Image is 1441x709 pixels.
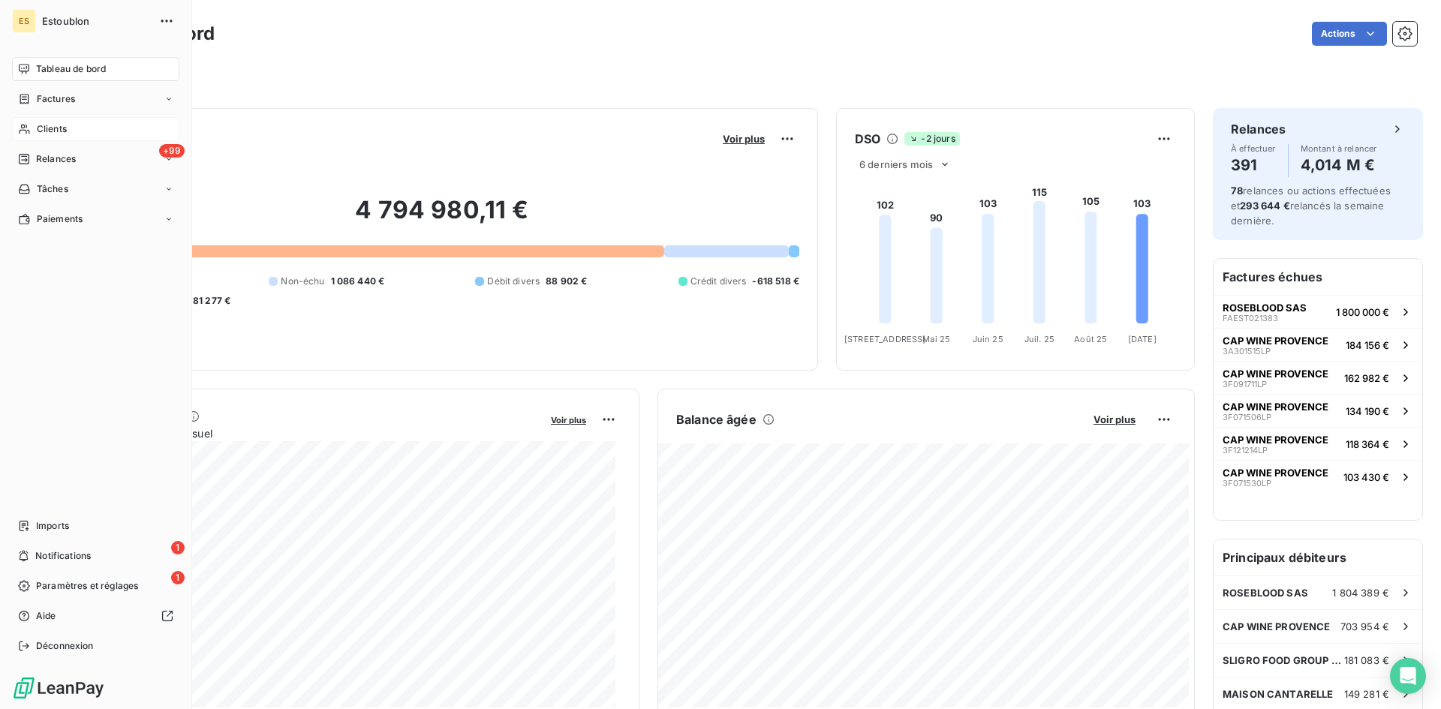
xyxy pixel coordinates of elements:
span: 3F121214LP [1223,446,1268,455]
span: 1 800 000 € [1336,306,1389,318]
button: CAP WINE PROVENCE3F091711LP162 982 € [1214,361,1422,394]
span: 103 430 € [1343,471,1389,483]
span: -618 518 € [752,275,799,288]
span: CAP WINE PROVENCE [1223,401,1328,413]
span: Voir plus [551,415,586,425]
span: Voir plus [1094,413,1136,425]
span: MAISON CANTARELLE [1223,688,1334,700]
tspan: Août 25 [1074,334,1107,344]
span: Clients [37,122,67,136]
span: 6 derniers mois [859,158,933,170]
tspan: Juil. 25 [1024,334,1054,344]
span: 1 804 389 € [1332,587,1389,599]
button: Actions [1312,22,1387,46]
button: ROSEBLOOD SASFAEST0213831 800 000 € [1214,295,1422,328]
span: SLIGRO FOOD GROUP [PERSON_NAME]. BV [1223,654,1344,666]
span: 1 [171,571,185,584]
span: relances ou actions effectuées et relancés la semaine dernière. [1231,185,1391,227]
span: -81 277 € [188,294,230,308]
button: Voir plus [546,413,591,426]
button: CAP WINE PROVENCE3F071530LP103 430 € [1214,460,1422,493]
span: 134 190 € [1346,405,1389,417]
img: Logo LeanPay [12,676,105,700]
span: 293 644 € [1240,200,1289,212]
span: Estoublon [42,15,150,27]
div: ES [12,9,36,33]
span: 118 364 € [1346,438,1389,450]
h2: 4 794 980,11 € [85,195,799,240]
tspan: Mai 25 [922,334,950,344]
span: -2 jours [904,132,959,146]
span: 1 086 440 € [331,275,385,288]
h6: Factures échues [1214,259,1422,295]
span: CAP WINE PROVENCE [1223,467,1328,479]
span: Montant à relancer [1301,144,1377,153]
span: 3F091711LP [1223,380,1267,389]
span: Paramètres et réglages [36,579,138,593]
button: Voir plus [718,132,769,146]
span: FAEST021383 [1223,314,1278,323]
h6: Relances [1231,120,1286,138]
span: Tableau de bord [36,62,106,76]
span: ROSEBLOOD SAS [1223,302,1307,314]
h6: Balance âgée [676,410,757,428]
button: Voir plus [1089,413,1140,426]
span: 78 [1231,185,1243,197]
span: Déconnexion [36,639,94,653]
span: 3F071506LP [1223,413,1271,422]
h6: DSO [855,130,880,148]
span: 3F071530LP [1223,479,1271,488]
span: 162 982 € [1344,372,1389,384]
span: Relances [36,152,76,166]
span: À effectuer [1231,144,1276,153]
span: 88 902 € [546,275,587,288]
span: CAP WINE PROVENCE [1223,434,1328,446]
span: Non-échu [281,275,324,288]
span: CAP WINE PROVENCE [1223,368,1328,380]
tspan: [DATE] [1128,334,1157,344]
span: Notifications [35,549,91,563]
span: CAP WINE PROVENCE [1223,335,1328,347]
h4: 391 [1231,153,1276,177]
button: CAP WINE PROVENCE3F121214LP118 364 € [1214,427,1422,460]
span: 181 083 € [1344,654,1389,666]
span: CAP WINE PROVENCE [1223,620,1331,632]
span: Chiffre d'affaires mensuel [85,425,540,441]
tspan: Juin 25 [973,334,1003,344]
span: ROSEBLOOD SAS [1223,587,1308,599]
button: CAP WINE PROVENCE3A301515LP184 156 € [1214,328,1422,361]
span: Crédit divers [690,275,747,288]
span: 3A301515LP [1223,347,1271,356]
span: Aide [36,609,56,623]
span: Débit divers [487,275,540,288]
h6: Principaux débiteurs [1214,539,1422,575]
span: Tâches [37,182,68,196]
h4: 4,014 M € [1301,153,1377,177]
a: Aide [12,604,179,628]
span: 1 [171,541,185,554]
span: +99 [159,144,185,158]
div: Open Intercom Messenger [1390,658,1426,694]
span: 149 281 € [1344,688,1389,700]
span: 703 954 € [1340,620,1389,632]
span: Factures [37,92,75,106]
span: 184 156 € [1346,339,1389,351]
span: Imports [36,519,69,533]
span: Paiements [37,212,83,226]
span: Voir plus [723,133,765,145]
tspan: [STREET_ADDRESS] [844,334,925,344]
button: CAP WINE PROVENCE3F071506LP134 190 € [1214,394,1422,427]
